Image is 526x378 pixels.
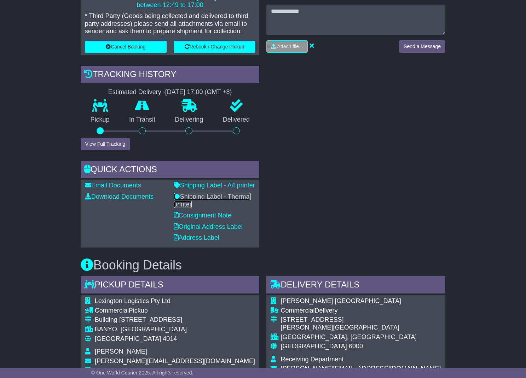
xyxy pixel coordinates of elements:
[95,335,161,342] span: [GEOGRAPHIC_DATA]
[281,365,441,372] span: [PERSON_NAME][EMAIL_ADDRESS][DOMAIN_NAME]
[349,343,363,350] span: 6000
[95,307,255,315] div: Pickup
[95,357,255,365] span: [PERSON_NAME][EMAIL_ADDRESS][DOMAIN_NAME]
[81,161,260,180] div: Quick Actions
[213,116,259,124] p: Delivered
[174,41,255,53] button: Rebook / Change Pickup
[81,66,260,85] div: Tracking history
[266,276,445,295] div: Delivery Details
[174,182,255,189] a: Shipping Label - A4 printer
[85,12,255,35] p: * Third Party (Goods being collected and delivered to third party addresses) please send all atta...
[95,326,255,333] div: BANYO, [GEOGRAPHIC_DATA]
[81,138,130,150] button: View Full Tracking
[119,116,165,124] p: In Transit
[399,40,445,53] button: Send a Message
[95,297,170,304] span: Lexington Logistics Pty Ltd
[174,234,219,241] a: Address Label
[281,297,401,304] span: [PERSON_NAME] [GEOGRAPHIC_DATA]
[81,88,260,96] div: Estimated Delivery -
[91,370,193,376] span: © One World Courier 2025. All rights reserved.
[281,307,441,315] div: Delivery
[174,193,251,208] a: Shipping Label - Thermal printer
[165,116,213,124] p: Delivering
[174,223,243,230] a: Original Address Label
[95,307,129,314] span: Commercial
[281,324,441,332] div: [PERSON_NAME][GEOGRAPHIC_DATA]
[163,335,177,342] span: 4014
[281,316,441,324] div: [STREET_ADDRESS]
[81,258,445,272] h3: Booking Details
[85,182,141,189] a: Email Documents
[281,356,343,363] span: Receiving Department
[85,41,167,53] button: Cancel Booking
[281,343,347,350] span: [GEOGRAPHIC_DATA]
[81,276,260,295] div: Pickup Details
[95,348,147,355] span: [PERSON_NAME]
[95,367,130,374] span: 0409099500
[85,193,154,200] a: Download Documents
[81,116,119,124] p: Pickup
[95,316,255,324] div: Building [STREET_ADDRESS]
[281,307,314,314] span: Commercial
[281,333,441,341] div: [GEOGRAPHIC_DATA], [GEOGRAPHIC_DATA]
[165,88,232,96] div: [DATE] 17:00 (GMT +8)
[174,212,231,219] a: Consignment Note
